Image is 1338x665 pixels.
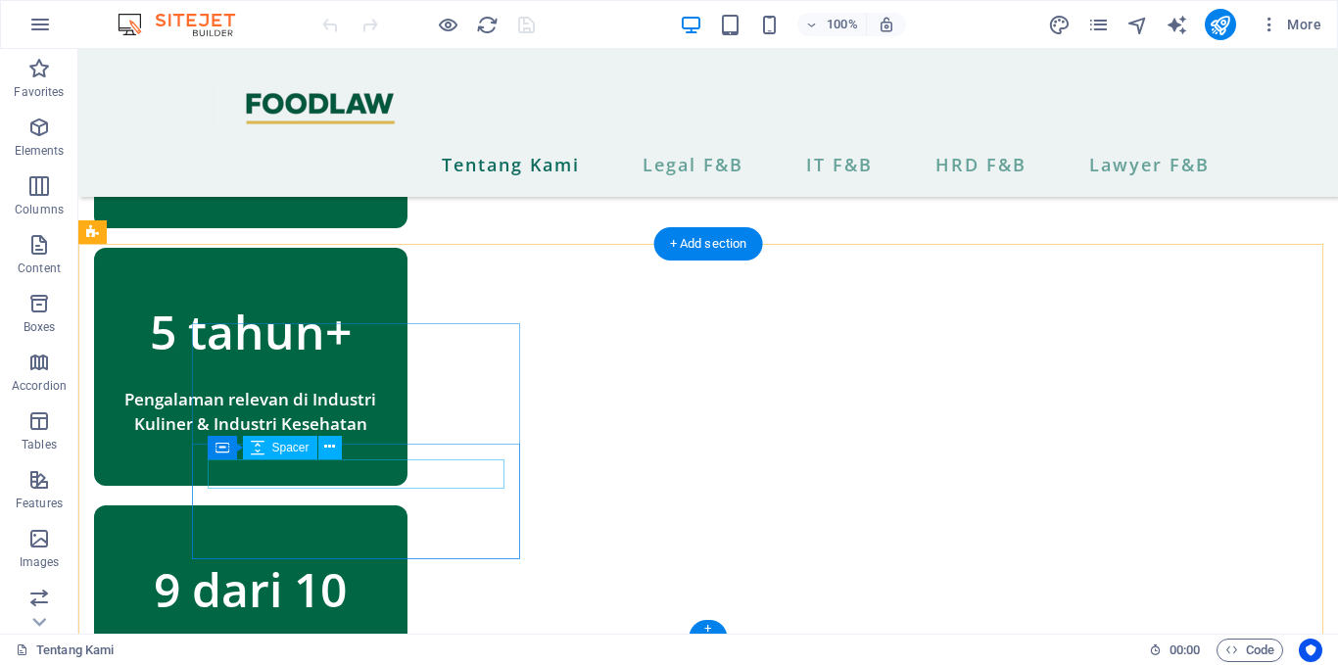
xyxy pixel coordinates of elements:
[1126,14,1149,36] i: Navigator
[15,143,65,159] p: Elements
[1126,13,1150,36] button: navigator
[654,227,763,261] div: + Add section
[1048,14,1071,36] i: Design (Ctrl+Alt+Y)
[1252,9,1329,40] button: More
[1205,9,1236,40] button: publish
[797,13,867,36] button: 100%
[1260,15,1321,34] span: More
[15,202,64,217] p: Columns
[1087,13,1111,36] button: pages
[1299,639,1322,662] button: Usercentrics
[1170,639,1200,662] span: 00 00
[475,13,499,36] button: reload
[878,16,895,33] i: On resize automatically adjust zoom level to fit chosen device.
[24,319,56,335] p: Boxes
[12,378,67,394] p: Accordion
[272,442,310,453] span: Spacer
[16,639,114,662] a: Click to cancel selection. Double-click to open Pages
[14,84,64,100] p: Favorites
[20,554,60,570] p: Images
[1225,639,1274,662] span: Code
[1183,642,1186,657] span: :
[476,14,499,36] i: Reload page
[113,13,260,36] img: Editor Logo
[22,437,57,452] p: Tables
[1166,13,1189,36] button: text_generator
[18,261,61,276] p: Content
[689,620,727,638] div: +
[1048,13,1072,36] button: design
[16,496,63,511] p: Features
[1087,14,1110,36] i: Pages (Ctrl+Alt+S)
[1217,639,1283,662] button: Code
[1166,14,1188,36] i: AI Writer
[1149,639,1201,662] h6: Session time
[436,13,459,36] button: Click here to leave preview mode and continue editing
[827,13,858,36] h6: 100%
[1209,14,1231,36] i: Publish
